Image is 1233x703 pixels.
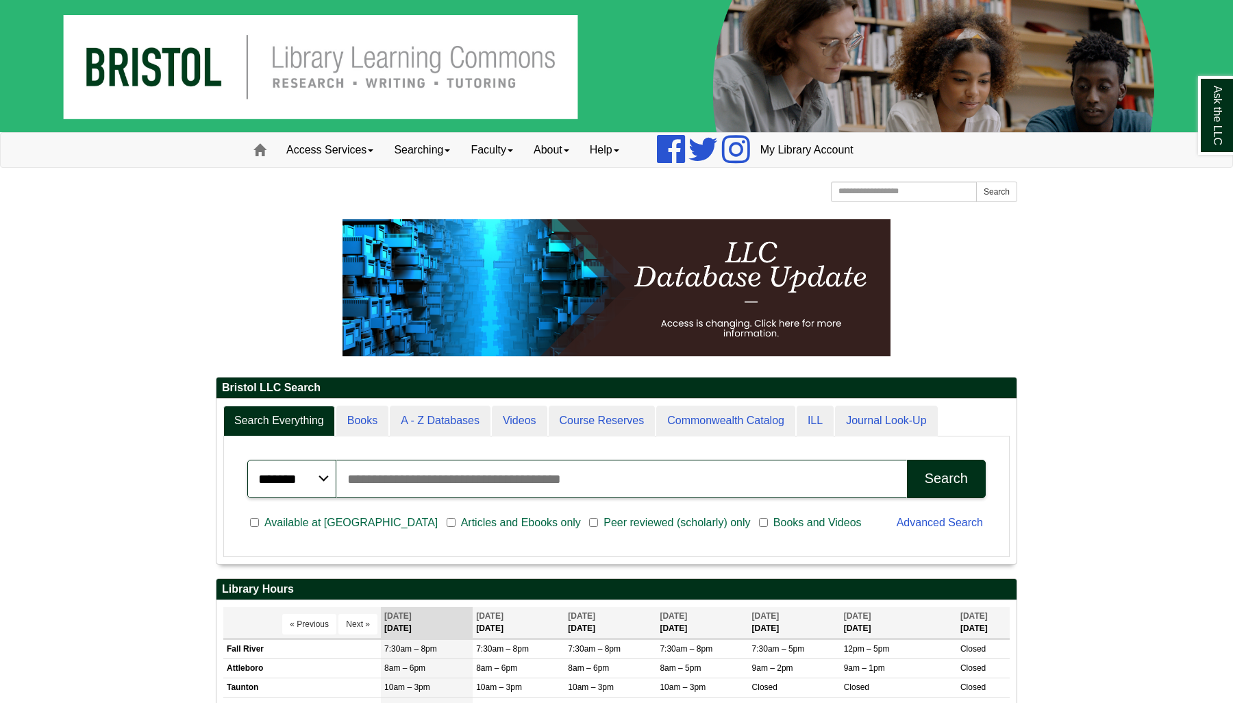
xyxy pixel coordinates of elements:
[549,406,656,436] a: Course Reserves
[476,663,517,673] span: 8am – 6pm
[660,611,687,621] span: [DATE]
[840,607,957,638] th: [DATE]
[564,607,656,638] th: [DATE]
[752,682,777,692] span: Closed
[276,133,384,167] a: Access Services
[568,663,609,673] span: 8am – 6pm
[216,579,1017,600] h2: Library Hours
[456,515,586,531] span: Articles and Ebooks only
[282,614,336,634] button: « Previous
[589,517,598,529] input: Peer reviewed (scholarly) only
[216,378,1017,399] h2: Bristol LLC Search
[476,644,529,654] span: 7:30am – 8pm
[223,639,381,658] td: Fall River
[259,515,443,531] span: Available at [GEOGRAPHIC_DATA]
[844,682,869,692] span: Closed
[342,219,891,356] img: HTML tutorial
[476,611,503,621] span: [DATE]
[749,607,840,638] th: [DATE]
[384,133,460,167] a: Searching
[381,607,473,638] th: [DATE]
[960,663,986,673] span: Closed
[523,133,580,167] a: About
[250,517,259,529] input: Available at [GEOGRAPHIC_DATA]
[384,644,437,654] span: 7:30am – 8pm
[844,663,885,673] span: 9am – 1pm
[768,515,867,531] span: Books and Videos
[384,663,425,673] span: 8am – 6pm
[568,611,595,621] span: [DATE]
[656,607,748,638] th: [DATE]
[568,682,614,692] span: 10am – 3pm
[750,133,864,167] a: My Library Account
[752,611,780,621] span: [DATE]
[492,406,547,436] a: Videos
[897,517,983,528] a: Advanced Search
[384,682,430,692] span: 10am – 3pm
[447,517,456,529] input: Articles and Ebooks only
[925,471,968,486] div: Search
[336,406,388,436] a: Books
[460,133,523,167] a: Faculty
[844,644,890,654] span: 12pm – 5pm
[384,611,412,621] span: [DATE]
[660,682,706,692] span: 10am – 3pm
[338,614,377,634] button: Next »
[473,607,564,638] th: [DATE]
[960,644,986,654] span: Closed
[960,611,988,621] span: [DATE]
[223,406,335,436] a: Search Everything
[568,644,621,654] span: 7:30am – 8pm
[223,658,381,678] td: Attleboro
[660,644,712,654] span: 7:30am – 8pm
[752,663,793,673] span: 9am – 2pm
[598,515,756,531] span: Peer reviewed (scholarly) only
[580,133,630,167] a: Help
[960,682,986,692] span: Closed
[835,406,937,436] a: Journal Look-Up
[390,406,490,436] a: A - Z Databases
[656,406,795,436] a: Commonwealth Catalog
[844,611,871,621] span: [DATE]
[476,682,522,692] span: 10am – 3pm
[759,517,768,529] input: Books and Videos
[907,460,986,498] button: Search
[797,406,834,436] a: ILL
[957,607,1010,638] th: [DATE]
[660,663,701,673] span: 8am – 5pm
[752,644,805,654] span: 7:30am – 5pm
[976,182,1017,202] button: Search
[223,678,381,698] td: Taunton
